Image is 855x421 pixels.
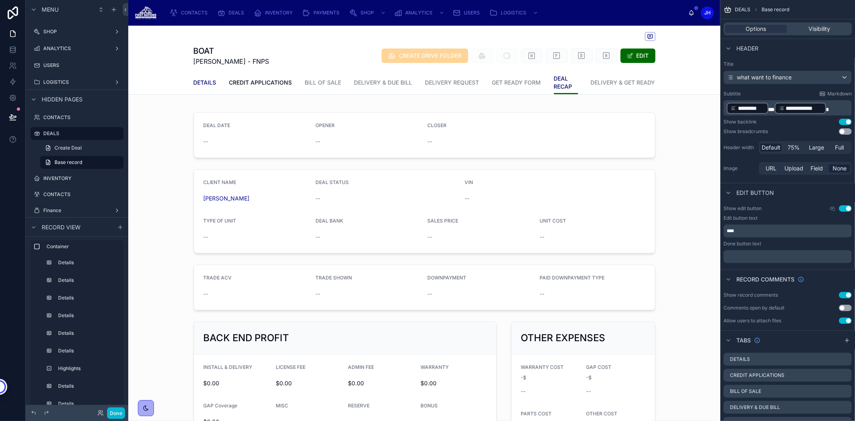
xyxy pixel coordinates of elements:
span: CREDIT APPLICATIONS [229,79,292,87]
div: scrollable content [163,4,688,22]
a: USERS [30,59,123,72]
label: Edit button text [724,215,758,221]
span: PAYMENTS [313,10,340,16]
span: Menu [42,6,59,14]
span: Base record [55,159,82,166]
span: DELIVERY & GET READY [591,79,655,87]
label: Container [46,243,120,250]
a: Base record [40,156,123,169]
span: 75% [788,144,800,152]
span: Record view [42,223,81,231]
a: GET READY FORM [492,75,541,91]
label: CONTACTS [43,191,122,198]
label: Image [724,165,756,172]
label: Header width [724,144,756,151]
a: LOGISTICS [487,6,542,20]
a: ANALYTICS [392,6,449,20]
a: PAYMENTS [300,6,345,20]
div: scrollable content [26,237,128,405]
span: DEALS [228,10,244,16]
a: SHOP [30,25,123,38]
label: Subtitle [724,91,741,97]
span: CONTACTS [181,10,208,16]
label: Details [58,312,119,319]
button: what want to finance [724,71,852,84]
span: INVENTORY [265,10,293,16]
div: Allow users to attach files [724,318,781,324]
div: Show breadcrumbs [724,128,768,135]
span: Header [736,45,758,53]
span: DELIVERY REQUEST [425,79,479,87]
span: Record comments [736,275,794,283]
label: Details [58,401,119,407]
img: App logo [135,6,157,19]
a: CONTACTS [167,6,213,20]
label: Details [58,383,119,389]
a: DELIVERY & GET READY [591,75,655,91]
a: DELIVERY & DUE BILL [354,75,412,91]
label: Highlights [58,365,119,372]
label: Details [58,348,119,354]
span: [PERSON_NAME] - FNPS [194,57,269,66]
label: Finance [43,207,111,214]
span: Visibility [809,25,830,33]
a: CONTACTS [30,188,123,201]
span: Full [835,144,844,152]
div: scrollable content [724,250,852,263]
h1: BOAT [194,45,269,57]
label: Details [58,259,119,266]
label: USERS [43,62,122,69]
span: DEAL RECAP [554,75,578,91]
a: Create Deal [40,142,123,154]
label: Done button text [724,241,761,247]
label: DEALS [43,130,119,137]
span: Options [746,25,766,33]
a: DEALS [30,127,123,140]
span: Tabs [736,336,751,344]
label: Title [724,61,852,67]
a: SHOP [347,6,390,20]
div: Comments open by default [724,305,784,311]
span: SHOP [360,10,374,16]
label: Details [58,277,119,283]
a: INVENTORY [30,172,123,185]
a: LOGISTICS [30,76,123,89]
span: BILL OF SALE [305,79,342,87]
label: LOGISTICS [43,79,111,85]
label: BILL OF SALE [730,388,761,395]
div: Show record comments [724,292,778,298]
span: JH [704,10,711,16]
div: scrollable content [724,225,852,237]
span: LOGISTICS [501,10,526,16]
a: BILL OF SALE [305,75,342,91]
span: Large [809,144,825,152]
a: DELIVERY REQUEST [425,75,479,91]
span: Hidden pages [42,95,83,103]
button: Done [107,407,125,419]
span: Upload [784,164,803,172]
label: SHOP [43,28,111,35]
label: DETAILS [730,356,750,362]
span: Create Deal [55,145,82,151]
div: scrollable content [724,100,852,115]
span: DEALS [735,6,750,13]
span: Base record [762,6,789,13]
a: INVENTORY [251,6,298,20]
span: GET READY FORM [492,79,541,87]
button: EDIT [621,49,655,63]
span: ANALYTICS [405,10,433,16]
a: CREDIT APPLICATIONS [229,75,292,91]
span: None [833,164,847,172]
a: DEALS [215,6,250,20]
span: what want to finance [737,73,792,81]
a: Markdown [819,91,852,97]
span: Markdown [827,91,852,97]
label: CREDIT APPLICATIONS [730,372,784,378]
a: ANALYTICS [30,42,123,55]
span: Field [811,164,823,172]
span: USERS [464,10,480,16]
label: Details [58,330,119,336]
a: Finance [30,204,123,217]
label: DELIVERY & DUE BILL [730,404,780,411]
span: DELIVERY & DUE BILL [354,79,412,87]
